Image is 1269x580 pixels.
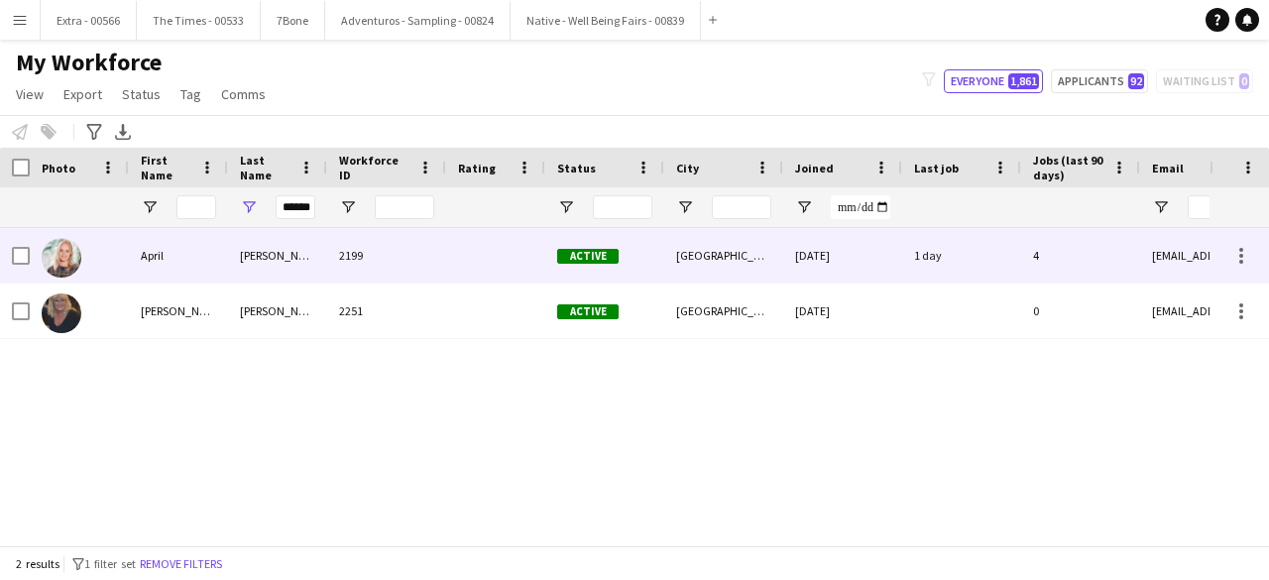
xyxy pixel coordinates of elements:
button: Open Filter Menu [339,198,357,216]
button: Open Filter Menu [557,198,575,216]
span: Joined [795,161,834,175]
app-action-btn: Export XLSX [111,120,135,144]
span: Workforce ID [339,153,410,182]
span: Last Name [240,153,291,182]
button: Extra - 00566 [41,1,137,40]
span: My Workforce [16,48,162,77]
button: Remove filters [136,553,226,575]
span: Status [557,161,596,175]
input: Joined Filter Input [831,195,890,219]
button: Open Filter Menu [240,198,258,216]
div: 2199 [327,228,446,283]
span: City [676,161,699,175]
span: 92 [1128,73,1144,89]
button: Native - Well Being Fairs - 00839 [511,1,701,40]
div: 2251 [327,284,446,338]
a: Tag [173,81,209,107]
button: Open Filter Menu [676,198,694,216]
input: City Filter Input [712,195,771,219]
a: Comms [213,81,274,107]
a: Status [114,81,169,107]
div: 1 day [902,228,1021,283]
span: Last job [914,161,959,175]
div: [DATE] [783,228,902,283]
app-action-btn: Advanced filters [82,120,106,144]
span: Comms [221,85,266,103]
button: Open Filter Menu [141,198,159,216]
div: 0 [1021,284,1140,338]
img: April Barton [42,238,81,278]
span: Jobs (last 90 days) [1033,153,1104,182]
button: Open Filter Menu [1152,198,1170,216]
span: Status [122,85,161,103]
button: Open Filter Menu [795,198,813,216]
span: Photo [42,161,75,175]
div: [GEOGRAPHIC_DATA] [664,228,783,283]
span: 1 filter set [84,556,136,571]
span: Export [63,85,102,103]
input: Last Name Filter Input [276,195,315,219]
span: View [16,85,44,103]
a: Export [56,81,110,107]
button: 7Bone [261,1,325,40]
span: Email [1152,161,1184,175]
div: [PERSON_NAME] [129,284,228,338]
img: Michelle Barton [42,293,81,333]
div: April [129,228,228,283]
span: First Name [141,153,192,182]
span: Active [557,304,619,319]
button: The Times - 00533 [137,1,261,40]
div: 4 [1021,228,1140,283]
button: Adventuros - Sampling - 00824 [325,1,511,40]
input: Status Filter Input [593,195,652,219]
a: View [8,81,52,107]
button: Applicants92 [1051,69,1148,93]
div: [DATE] [783,284,902,338]
input: First Name Filter Input [176,195,216,219]
button: Everyone1,861 [944,69,1043,93]
div: [GEOGRAPHIC_DATA] [664,284,783,338]
span: Rating [458,161,496,175]
div: [PERSON_NAME] [228,228,327,283]
span: Tag [180,85,201,103]
span: 1,861 [1008,73,1039,89]
span: Active [557,249,619,264]
input: Workforce ID Filter Input [375,195,434,219]
div: [PERSON_NAME] [228,284,327,338]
